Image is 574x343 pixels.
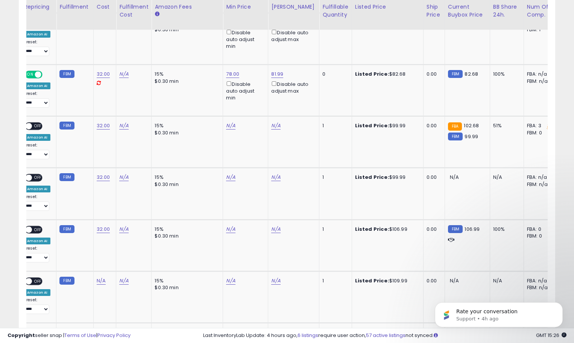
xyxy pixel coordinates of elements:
[527,284,552,291] div: FBM: n/a
[448,122,462,131] small: FBA
[355,277,389,284] b: Listed Price:
[271,80,313,95] div: Disable auto adjust max
[24,289,50,296] div: Amazon AI
[155,233,217,239] div: $0.30 min
[24,238,50,244] div: Amazon AI
[97,226,110,233] a: 32.00
[322,71,346,78] div: 0
[527,226,552,233] div: FBA: 0
[271,226,280,233] a: N/A
[59,173,74,181] small: FBM
[527,174,552,181] div: FBA: n/a
[427,226,439,233] div: 0.00
[59,277,74,285] small: FBM
[527,233,552,239] div: FBM: 0
[41,72,53,78] span: OFF
[155,78,217,85] div: $0.30 min
[119,277,128,285] a: N/A
[155,284,217,291] div: $0.30 min
[527,3,554,19] div: Num of Comp.
[97,332,131,339] a: Privacy Policy
[226,70,239,78] a: 78.00
[527,71,552,78] div: FBA: n/a
[97,70,110,78] a: 32.00
[24,134,50,141] div: Amazon AI
[97,174,110,181] a: 32.00
[322,122,346,129] div: 1
[493,226,518,233] div: 100%
[355,70,389,78] b: Listed Price:
[24,143,50,160] div: Preset:
[226,226,235,233] a: N/A
[355,174,389,181] b: Listed Price:
[271,122,280,130] a: N/A
[493,277,518,284] div: N/A
[527,122,552,129] div: FBA: 3
[8,332,131,339] div: seller snap | |
[465,70,478,78] span: 82.68
[322,226,346,233] div: 1
[59,3,90,11] div: Fulfillment
[322,277,346,284] div: 1
[24,31,50,38] div: Amazon AI
[355,226,389,233] b: Listed Price:
[59,70,74,78] small: FBM
[355,122,389,129] b: Listed Price:
[527,181,552,188] div: FBM: n/a
[427,122,439,129] div: 0.00
[155,174,217,181] div: 15%
[64,332,96,339] a: Terms of Use
[226,80,262,102] div: Disable auto adjust min
[119,174,128,181] a: N/A
[24,40,50,56] div: Preset:
[527,78,552,85] div: FBM: n/a
[464,122,479,129] span: 102.68
[226,174,235,181] a: N/A
[24,91,50,108] div: Preset:
[298,332,318,339] a: 6 listings
[448,225,463,233] small: FBM
[427,174,439,181] div: 0.00
[271,70,283,78] a: 81.99
[155,122,217,129] div: 15%
[355,277,418,284] div: $109.99
[322,3,348,19] div: Fulfillable Quantity
[155,181,217,188] div: $0.30 min
[119,122,128,130] a: N/A
[119,226,128,233] a: N/A
[24,297,50,314] div: Preset:
[427,277,439,284] div: 0.00
[226,28,262,50] div: Disable auto adjust min
[32,226,44,233] span: OFF
[355,174,418,181] div: $99.99
[322,174,346,181] div: 1
[493,71,518,78] div: 100%
[155,277,217,284] div: 15%
[465,226,480,233] span: 106.99
[24,246,50,263] div: Preset:
[59,122,74,130] small: FBM
[493,122,518,129] div: 51%
[97,277,106,285] a: N/A
[97,3,113,11] div: Cost
[527,277,552,284] div: FBA: n/a
[26,72,35,78] span: ON
[493,3,521,19] div: BB Share 24h.
[226,122,235,130] a: N/A
[450,277,459,284] span: N/A
[32,175,44,181] span: OFF
[355,226,418,233] div: $106.99
[155,130,217,136] div: $0.30 min
[271,3,316,11] div: [PERSON_NAME]
[427,3,442,19] div: Ship Price
[465,133,478,140] span: 99.99
[119,3,148,19] div: Fulfillment Cost
[155,3,220,11] div: Amazon Fees
[527,130,552,136] div: FBM: 0
[8,332,35,339] strong: Copyright
[355,71,418,78] div: $82.68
